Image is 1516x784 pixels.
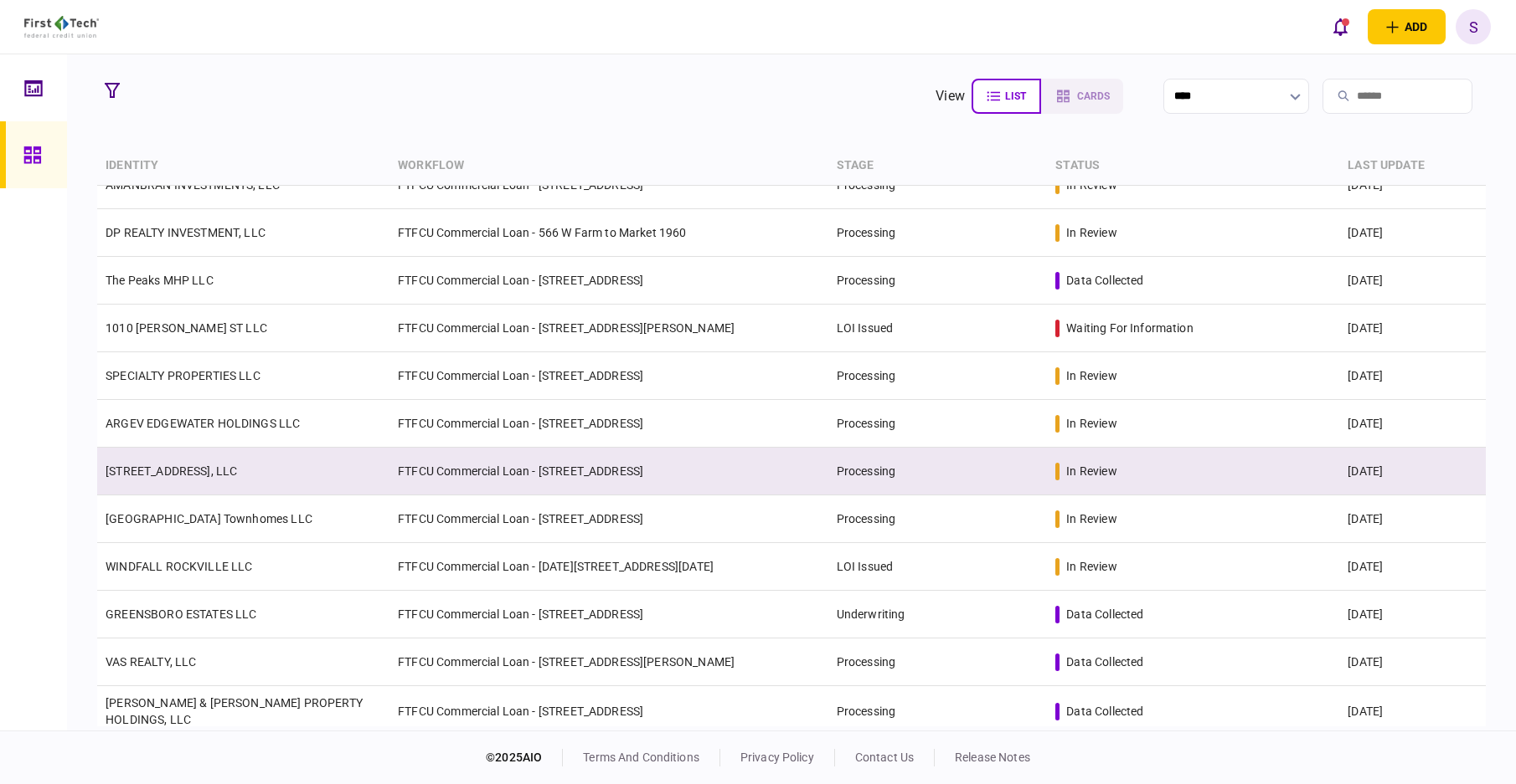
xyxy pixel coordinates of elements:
[1323,9,1358,44] button: open notifications list
[106,607,256,621] a: GREENSBORO ESTATES LLC
[106,655,196,669] a: VAS REALTY, LLC
[106,178,280,192] a: AMANBRAN INVESTMENTS, LLC
[828,146,1048,186] th: stage
[828,400,1048,448] td: Processing
[1041,79,1123,114] button: cards
[1066,415,1116,432] div: in review
[828,448,1048,495] td: Processing
[1077,90,1110,102] span: cards
[389,638,828,686] td: FTFCU Commercial Loan - [STREET_ADDRESS][PERSON_NAME]
[828,305,1048,352] td: LOI Issued
[389,352,828,400] td: FTFCU Commercial Loan - [STREET_ADDRESS]
[389,305,828,352] td: FTFCU Commercial Loan - [STREET_ADDRESS][PERSON_NAME]
[828,352,1048,400] td: Processing
[24,16,99,38] img: client company logo
[106,417,300,430] a: ARGEV EDGEWATER HOLDINGS LLC
[828,257,1048,305] td: Processing
[955,751,1030,764] a: release notes
[389,686,828,737] td: FTFCU Commercial Loan - [STREET_ADDRESS]
[389,257,828,305] td: FTFCU Commercial Loan - [STREET_ADDRESS]
[389,591,828,638] td: FTFCU Commercial Loan - [STREET_ADDRESS]
[1066,272,1143,289] div: data collected
[1005,90,1026,102] span: list
[106,369,260,382] a: SPECIALTY PROPERTIES LLC
[106,560,252,573] a: WINDFALL ROCKVILLE LLC
[583,751,699,764] a: terms and conditions
[389,495,828,543] td: FTFCU Commercial Loan - [STREET_ADDRESS]
[1339,209,1486,257] td: [DATE]
[1339,146,1486,186] th: last update
[1339,543,1486,591] td: [DATE]
[855,751,914,764] a: contact us
[1368,9,1446,44] button: open adding identity options
[1066,510,1116,527] div: in review
[389,400,828,448] td: FTFCU Commercial Loan - [STREET_ADDRESS]
[972,79,1041,114] button: list
[1339,257,1486,305] td: [DATE]
[1066,703,1143,720] div: data collected
[106,321,267,335] a: 1010 [PERSON_NAME] ST LLC
[1339,352,1486,400] td: [DATE]
[106,226,266,239] a: DP REALTY INVESTMENT, LLC
[389,448,828,495] td: FTFCU Commercial Loan - [STREET_ADDRESS]
[828,638,1048,686] td: Processing
[1066,320,1193,336] div: waiting for information
[1339,638,1486,686] td: [DATE]
[1066,606,1143,623] div: data collected
[1066,463,1116,479] div: in review
[828,209,1048,257] td: Processing
[1456,9,1491,44] button: S
[828,495,1048,543] td: Processing
[106,512,312,525] a: [GEOGRAPHIC_DATA] Townhomes LLC
[389,146,828,186] th: workflow
[1339,591,1486,638] td: [DATE]
[1066,558,1116,575] div: in review
[106,274,214,287] a: The Peaks MHP LLC
[1066,367,1116,384] div: in review
[740,751,814,764] a: privacy policy
[97,146,389,186] th: identity
[1339,495,1486,543] td: [DATE]
[1066,653,1143,670] div: data collected
[1339,686,1486,737] td: [DATE]
[828,543,1048,591] td: LOI Issued
[1339,448,1486,495] td: [DATE]
[486,749,563,766] div: © 2025 AIO
[1339,305,1486,352] td: [DATE]
[936,86,965,106] div: view
[389,209,828,257] td: FTFCU Commercial Loan - 566 W Farm to Market 1960
[828,686,1048,737] td: Processing
[828,591,1048,638] td: Underwriting
[106,464,237,478] a: [STREET_ADDRESS], LLC
[389,543,828,591] td: FTFCU Commercial Loan - [DATE][STREET_ADDRESS][DATE]
[1339,400,1486,448] td: [DATE]
[106,696,363,726] a: [PERSON_NAME] & [PERSON_NAME] PROPERTY HOLDINGS, LLC
[1066,224,1116,241] div: in review
[1047,146,1339,186] th: status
